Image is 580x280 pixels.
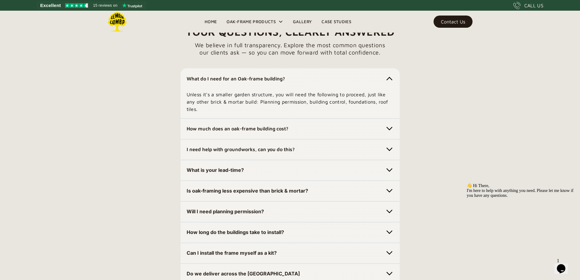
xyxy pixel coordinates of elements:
img: Chevron [385,186,394,195]
a: CALL US [513,2,543,9]
strong: Is oak-framing less expensive than brick & mortar? [187,188,308,194]
img: Trustpilot logo [122,3,142,8]
iframe: chat widget [464,181,574,253]
a: Contact Us [434,16,473,28]
span: 👋 Hi There, I'm here to help with anything you need. Please let me know if you have any questions. [2,3,109,17]
img: Chevron [385,228,394,236]
a: Home [200,17,222,26]
div: Contact Us [441,19,465,24]
strong: How much does an oak-frame building cost? [187,126,288,131]
img: Chevron [385,124,394,133]
strong: What is your lead-time? [187,167,244,173]
div: Oak-Frame Products [227,18,276,25]
strong: Do we deliver across the [GEOGRAPHIC_DATA] [187,271,300,277]
div: CALL US [524,2,543,9]
div: Oak-Frame Products [222,11,288,33]
img: Chevron [385,269,394,278]
iframe: chat widget [554,256,574,274]
a: Case Studies [317,17,356,26]
strong: Will I need planning permission? [187,208,264,214]
img: Chevron [385,207,394,216]
a: Gallery [288,17,317,26]
img: Chevron [385,145,394,154]
img: Chevron [385,249,394,257]
strong: I need help with groundworks, can you do this? [187,147,295,152]
a: See Lemon Lumba reviews on Trustpilot [37,1,146,10]
img: Chevron [385,74,394,83]
img: Trustpilot 4.5 stars [65,3,88,8]
span: 15 reviews on [93,2,118,9]
img: Chevron [385,166,394,174]
strong: Can I install the frame myself as a kit? [187,250,277,256]
span: Excellent [40,2,61,9]
p: We believe in full transparency. Explore the most common questions our clients ask — so you can m... [195,41,385,56]
p: Unless it's a smaller garden structure, you will need the following to proceed, just like any oth... [187,91,394,113]
div: 👋 Hi There,I'm here to help with anything you need. Please let me know if you have any questions. [2,2,112,17]
strong: How long do the buildings take to install? [187,229,284,235]
strong: What do I need for an Oak-frame building? [187,76,285,81]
